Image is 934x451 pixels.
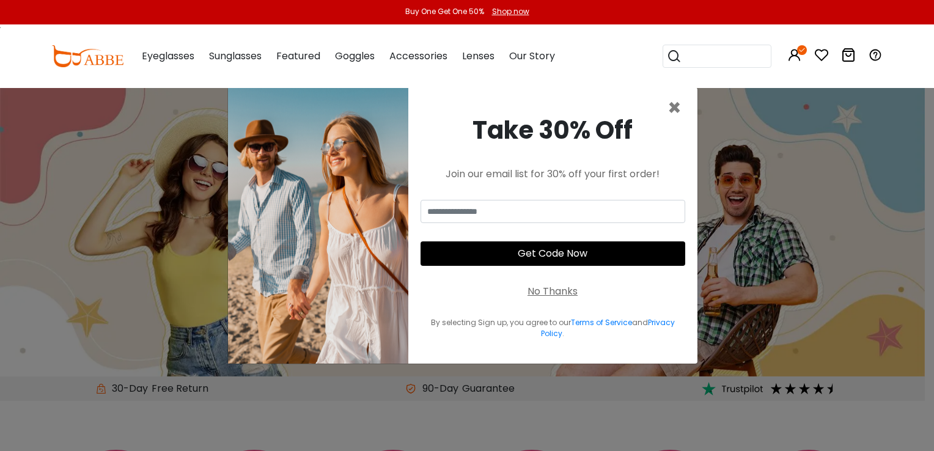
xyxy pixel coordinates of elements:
a: Privacy Policy [541,317,675,339]
span: × [667,92,682,123]
div: By selecting Sign up, you agree to our and . [421,317,685,339]
a: Terms of Service [571,317,632,328]
img: welcome [228,87,408,364]
span: Goggles [335,49,375,63]
img: abbeglasses.com [51,45,123,67]
span: Accessories [389,49,447,63]
span: Our Story [509,49,555,63]
span: Lenses [462,49,495,63]
div: Join our email list for 30% off your first order! [421,167,685,182]
button: Close [667,97,682,119]
div: Shop now [492,6,529,17]
span: Sunglasses [209,49,262,63]
span: Featured [276,49,320,63]
div: Take 30% Off [421,112,685,148]
div: Buy One Get One 50% [405,6,484,17]
a: Shop now [486,6,529,16]
span: Eyeglasses [142,49,194,63]
button: Get Code Now [421,241,685,266]
div: No Thanks [528,284,578,299]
